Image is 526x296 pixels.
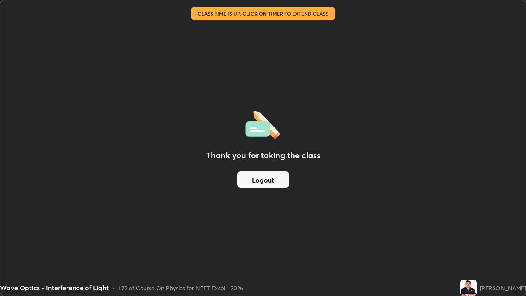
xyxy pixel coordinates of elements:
[118,284,243,292] div: L73 of Course On Physics for NEET Excel 1 2026
[206,149,321,162] h2: Thank you for taking the class
[112,284,115,292] div: •
[237,171,289,188] button: Logout
[460,280,477,296] img: ec8d2956c2874bb4b81a1db82daee692.jpg
[480,284,526,292] div: [PERSON_NAME]
[245,108,281,139] img: offlineFeedback.1438e8b3.svg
